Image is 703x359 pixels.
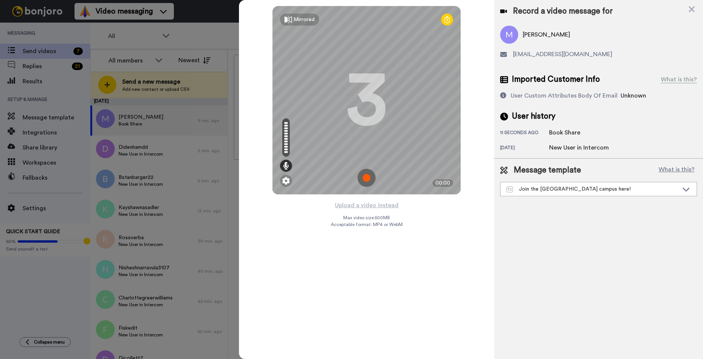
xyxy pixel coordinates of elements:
span: Unknown [621,93,646,99]
span: User history [512,111,555,122]
div: User Custom Attributes Body Of Email [511,91,618,100]
button: Upload a video instead [333,200,401,210]
div: 00:00 [432,179,453,187]
span: Acceptable format: MP4 or WebM [331,222,403,228]
div: New User in Intercom [549,143,609,152]
div: 3 [346,72,387,128]
span: Max video size: 500 MB [343,215,390,221]
span: Imported Customer Info [512,74,600,85]
img: ic_gear.svg [282,177,290,185]
div: Book Share [549,128,587,137]
span: [EMAIL_ADDRESS][DOMAIN_NAME] [513,50,612,59]
div: [DATE] [500,145,549,152]
div: What is this? [661,75,697,84]
div: Join the [GEOGRAPHIC_DATA] campus here! [507,185,679,193]
div: 11 seconds ago [500,130,549,137]
img: ic_record_start.svg [358,169,376,187]
img: Message-temps.svg [507,186,513,192]
span: Message template [514,165,581,176]
button: What is this? [656,165,697,176]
